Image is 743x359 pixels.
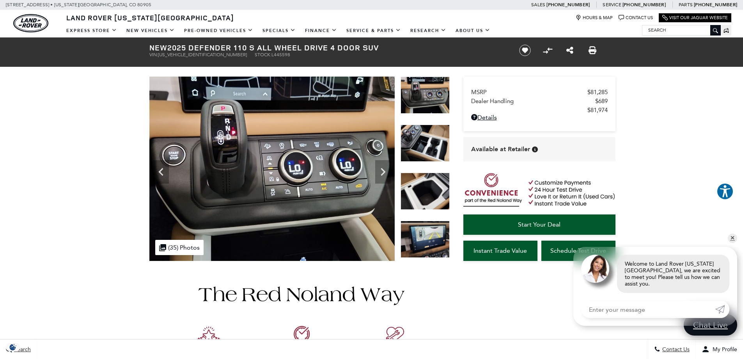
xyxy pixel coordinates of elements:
button: Compare Vehicle [542,45,553,56]
nav: Main Navigation [62,24,495,38]
a: MSRP $81,285 [471,89,608,96]
strong: New [149,42,167,53]
a: [STREET_ADDRESS] • [US_STATE][GEOGRAPHIC_DATA], CO 80905 [6,2,151,7]
img: New 2025 Santorini Black LAND ROVER S image 25 [401,173,450,210]
a: Instant Trade Value [463,241,537,261]
div: Next [375,160,391,184]
a: Print this New 2025 Defender 110 S All Wheel Drive 4 Door SUV [589,46,596,55]
a: Service & Parts [342,24,406,38]
span: $81,285 [587,89,608,96]
aside: Accessibility Help Desk [716,183,734,202]
span: Sales [531,2,545,7]
a: Share this New 2025 Defender 110 S All Wheel Drive 4 Door SUV [566,46,573,55]
span: Land Rover [US_STATE][GEOGRAPHIC_DATA] [66,13,234,22]
a: New Vehicles [122,24,179,38]
a: Contact Us [619,15,653,21]
button: Open user profile menu [696,339,743,359]
a: $81,974 [471,107,608,114]
span: Stock: [255,52,271,57]
span: MSRP [471,89,587,96]
img: New 2025 Santorini Black LAND ROVER S image 24 [401,125,450,162]
a: Research [406,24,451,38]
section: Click to Open Cookie Consent Modal [4,343,22,351]
a: Details [471,114,608,121]
div: (35) Photos [155,240,204,255]
a: Submit [715,301,729,318]
span: Available at Retailer [471,145,530,154]
span: [US_VEHICLE_IDENTIFICATION_NUMBER] [158,52,247,57]
a: [PHONE_NUMBER] [694,2,737,8]
img: New 2025 Santorini Black LAND ROVER S image 23 [401,77,450,114]
img: Land Rover [13,14,48,32]
img: New 2025 Santorini Black LAND ROVER S image 23 [149,77,395,261]
a: Land Rover [US_STATE][GEOGRAPHIC_DATA] [62,13,239,22]
a: Visit Our Jaguar Website [662,15,728,21]
a: Dealer Handling $689 [471,98,608,105]
a: About Us [451,24,495,38]
a: Start Your Deal [463,214,615,235]
a: EXPRESS STORE [62,24,122,38]
button: Explore your accessibility options [716,183,734,200]
a: [PHONE_NUMBER] [622,2,666,8]
button: Save vehicle [516,44,534,57]
span: Schedule Test Drive [550,247,606,254]
a: [PHONE_NUMBER] [546,2,590,8]
img: Agent profile photo [581,255,609,283]
a: Specials [258,24,300,38]
span: VIN: [149,52,158,57]
a: Pre-Owned Vehicles [179,24,258,38]
span: Contact Us [660,346,690,353]
div: Vehicle is in stock and ready for immediate delivery. Due to demand, availability is subject to c... [532,146,538,152]
span: Dealer Handling [471,98,595,105]
a: Hours & Map [576,15,613,21]
span: Start Your Deal [518,221,560,228]
span: L445598 [271,52,290,57]
span: $81,974 [587,107,608,114]
h1: 2025 Defender 110 S All Wheel Drive 4 Door SUV [149,43,506,52]
a: land-rover [13,14,48,32]
img: Opt-Out Icon [4,343,22,351]
a: Schedule Test Drive [541,241,615,261]
input: Enter your message [581,301,715,318]
span: Service [603,2,621,7]
input: Search [642,25,720,35]
div: Welcome to Land Rover [US_STATE][GEOGRAPHIC_DATA], we are excited to meet you! Please tell us how... [617,255,729,293]
span: Parts [679,2,693,7]
a: Finance [300,24,342,38]
span: Instant Trade Value [473,247,527,254]
div: Previous [153,160,169,184]
img: New 2025 Santorini Black LAND ROVER S image 26 [401,221,450,258]
span: $689 [595,98,608,105]
span: My Profile [709,346,737,353]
